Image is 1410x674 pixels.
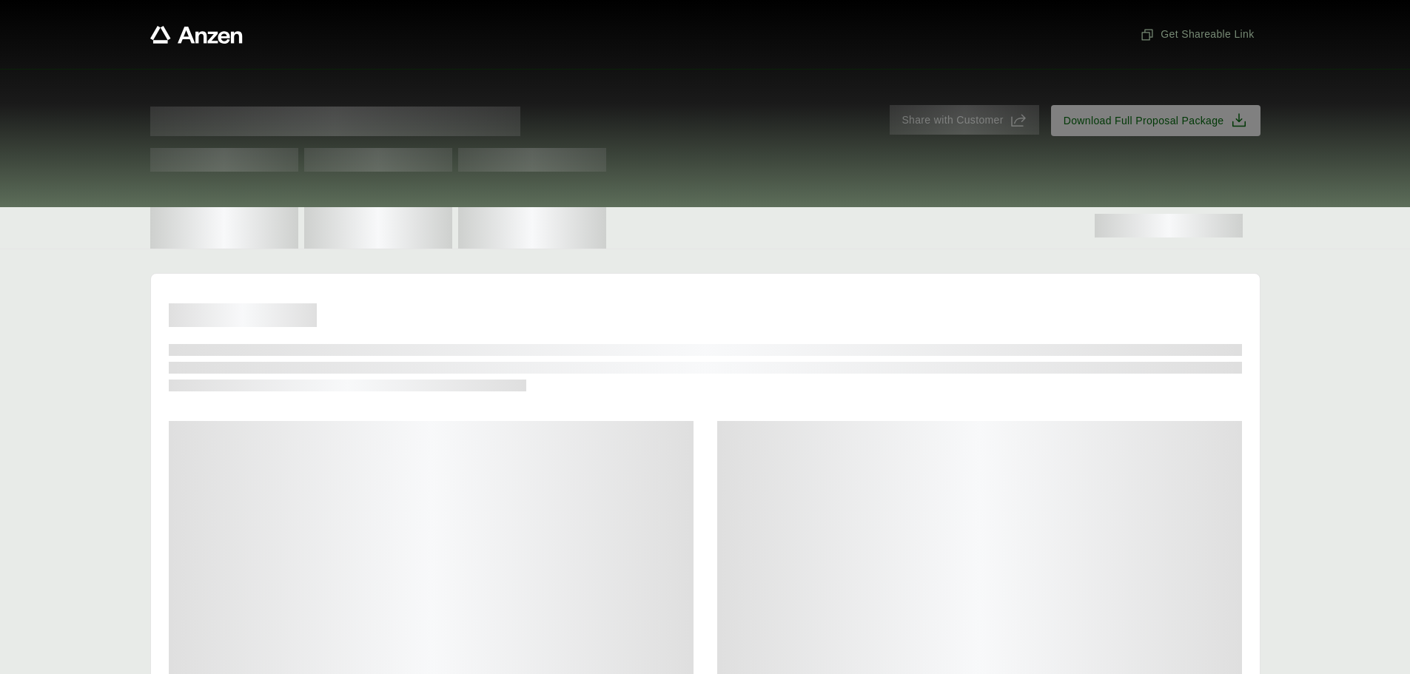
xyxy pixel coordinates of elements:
span: Share with Customer [902,112,1003,128]
a: Anzen website [150,26,243,44]
span: Test [458,148,606,172]
span: Get Shareable Link [1140,27,1254,42]
span: Proposal for [150,107,520,136]
span: Test [150,148,298,172]
button: Get Shareable Link [1134,21,1260,48]
span: Test [304,148,452,172]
